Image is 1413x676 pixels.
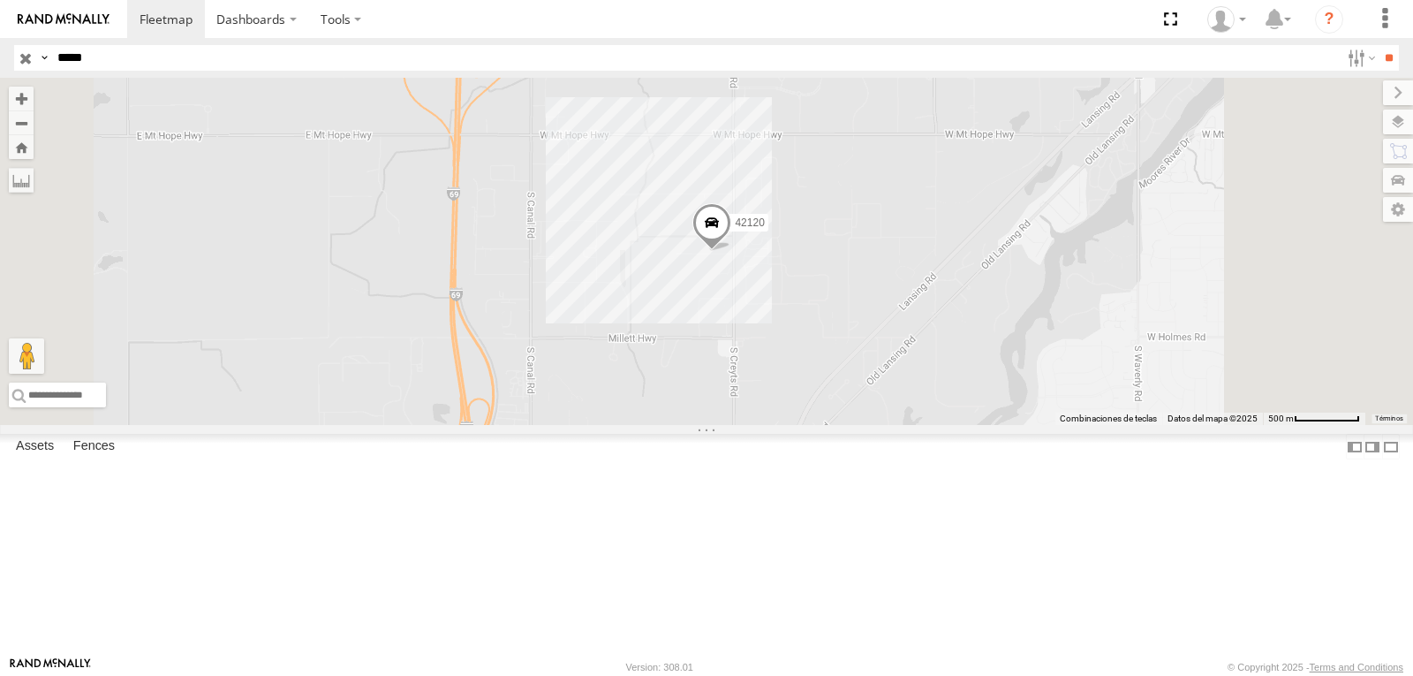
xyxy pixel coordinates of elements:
button: Combinaciones de teclas [1060,413,1157,425]
button: Zoom in [9,87,34,110]
label: Dock Summary Table to the Right [1364,434,1381,460]
label: Assets [7,435,63,460]
div: © Copyright 2025 - [1228,662,1403,672]
button: Zoom Home [9,135,34,159]
span: 500 m [1268,414,1294,423]
a: Terms and Conditions [1310,662,1403,672]
img: rand-logo.svg [18,13,110,26]
label: Measure [9,168,34,193]
button: Escala del mapa: 500 m por 71 píxeles [1263,413,1365,425]
a: Visit our Website [10,658,91,676]
label: Search Query [37,45,51,71]
label: Dock Summary Table to the Left [1346,434,1364,460]
label: Search Filter Options [1341,45,1379,71]
button: Arrastra al hombrecito al mapa para abrir Street View [9,338,44,374]
a: Términos (se abre en una nueva pestaña) [1375,415,1403,422]
div: Version: 308.01 [626,662,693,672]
div: Miguel Cantu [1201,6,1252,33]
span: Datos del mapa ©2025 [1167,414,1258,423]
span: 42120 [735,216,764,229]
label: Hide Summary Table [1382,434,1400,460]
label: Fences [64,435,124,460]
button: Zoom out [9,110,34,135]
label: Map Settings [1383,197,1413,222]
i: ? [1315,5,1343,34]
